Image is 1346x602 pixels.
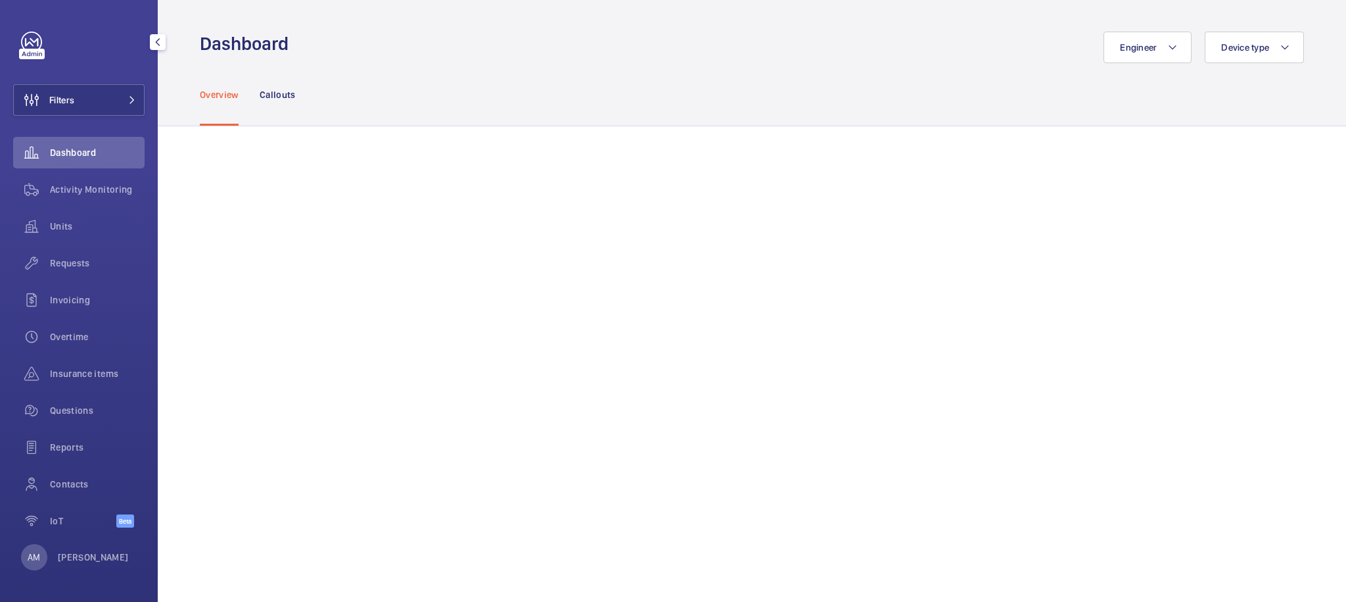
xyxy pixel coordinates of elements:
[50,220,145,233] span: Units
[50,441,145,454] span: Reports
[1205,32,1304,63] button: Device type
[200,32,296,56] h1: Dashboard
[50,367,145,380] span: Insurance items
[50,183,145,196] span: Activity Monitoring
[260,88,296,101] p: Callouts
[50,293,145,307] span: Invoicing
[50,478,145,491] span: Contacts
[28,551,40,564] p: AM
[50,404,145,417] span: Questions
[13,84,145,116] button: Filters
[50,257,145,270] span: Requests
[58,551,129,564] p: [PERSON_NAME]
[49,93,74,107] span: Filters
[1120,42,1157,53] span: Engineer
[200,88,239,101] p: Overview
[50,146,145,159] span: Dashboard
[1221,42,1269,53] span: Device type
[50,514,116,528] span: IoT
[50,330,145,343] span: Overtime
[1103,32,1192,63] button: Engineer
[116,514,134,528] span: Beta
